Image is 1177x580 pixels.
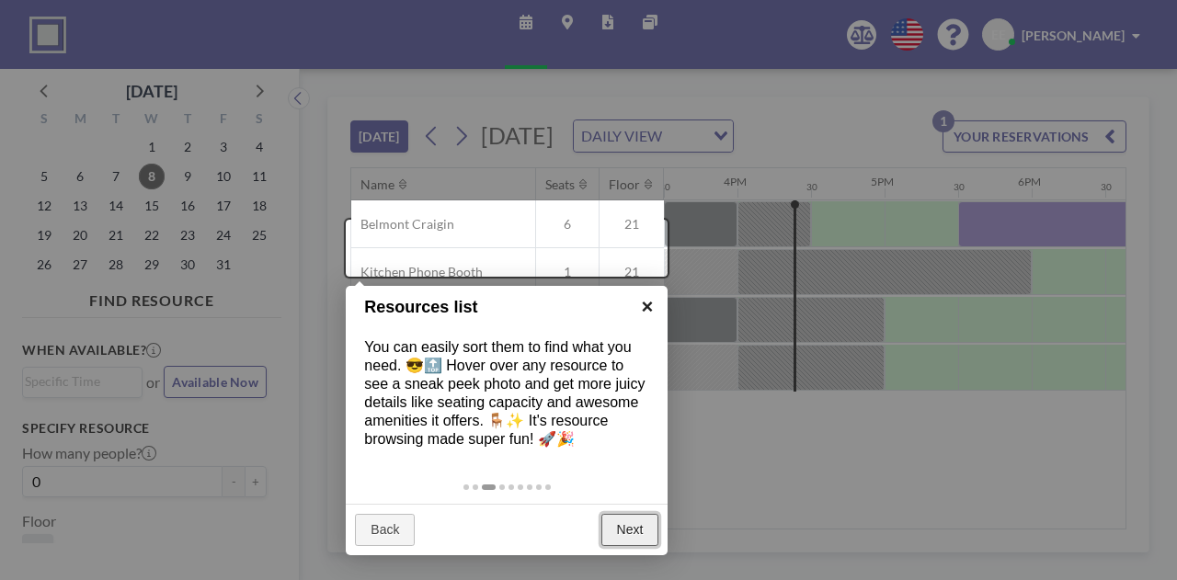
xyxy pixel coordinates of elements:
a: Back [355,514,415,547]
span: Belmont Craigin [351,216,454,233]
span: 6 [536,216,599,233]
a: × [626,286,668,327]
h1: Resources list [364,295,621,320]
a: Next [601,514,659,547]
span: 21 [600,216,664,233]
div: You can easily sort them to find what you need. 😎🔝 Hover over any resource to see a sneak peek ph... [346,320,668,467]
